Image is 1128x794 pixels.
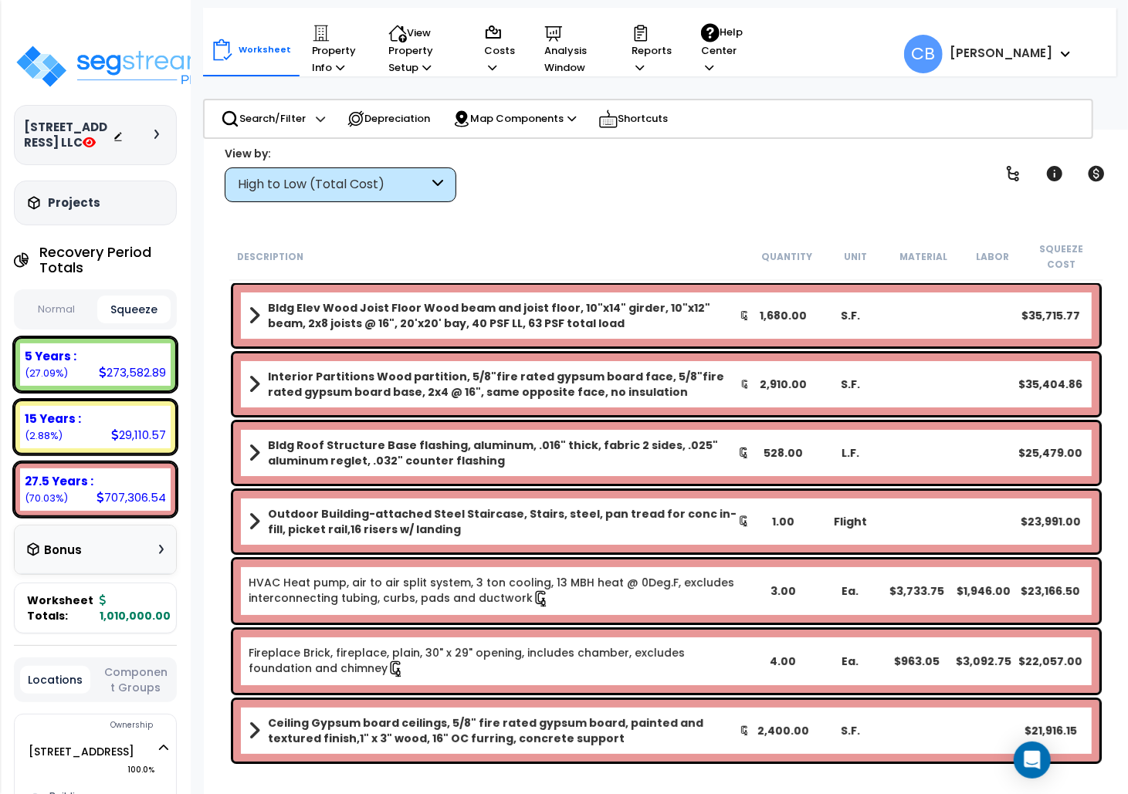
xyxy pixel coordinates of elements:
[239,42,291,57] p: Worksheet
[1018,583,1085,599] div: $23,166.50
[544,24,602,76] p: Analysis Window
[249,506,750,537] a: Assembly Title
[817,514,884,529] div: Flight
[817,308,884,323] div: S.F.
[100,593,171,623] b: 1,010,000.00
[127,761,168,779] span: 100.0%
[268,715,740,746] b: Ceiling Gypsum board ceilings, 5/8" fire rated gypsum board, painted and textured finish,1" x 3" ...
[221,110,306,128] p: Search/Filter
[46,716,176,735] div: Ownership
[950,654,1018,669] div: $3,092.75
[388,24,456,76] p: View Property Setup
[25,411,81,427] b: 15 Years :
[1018,514,1085,529] div: $23,991.00
[249,438,750,468] a: Assembly Title
[750,514,817,529] div: 1.00
[25,367,68,380] small: (27.09%)
[1039,243,1083,271] small: Squeeze Cost
[25,492,68,505] small: (70.03%)
[20,296,93,323] button: Normal
[249,715,750,746] a: Assembly Title
[950,45,1053,61] b: [PERSON_NAME]
[312,24,359,76] p: Property Info
[598,108,669,130] p: Shortcuts
[761,251,812,263] small: Quantity
[844,251,867,263] small: Unit
[701,23,744,76] p: Help Center
[97,296,171,323] button: Squeeze
[590,100,677,137] div: Shortcuts
[98,664,173,696] button: Component Groups
[484,24,515,76] p: Costs
[25,429,63,442] small: (2.88%)
[1018,308,1085,323] div: $35,715.77
[883,583,950,599] div: $3,733.75
[25,473,93,489] b: 27.5 Years :
[817,377,884,392] div: S.F.
[249,300,750,331] a: Assembly Title
[48,195,100,211] h3: Projects
[268,369,740,400] b: Interior Partitions Wood partition, 5/8"fire rated gypsum board face, 5/8"fire rated gypsum board...
[347,110,431,128] p: Depreciation
[111,427,166,443] div: 29,110.57
[44,544,82,557] h3: Bonus
[452,110,577,128] p: Map Components
[817,583,884,599] div: Ea.
[249,645,750,677] a: Individual Item
[900,251,948,263] small: Material
[1018,654,1085,669] div: $22,057.00
[632,24,672,76] p: Reports
[29,744,134,759] a: [STREET_ADDRESS] 100.0%
[249,575,750,607] a: Individual Item
[39,245,177,275] h4: Recovery Period Totals
[27,593,93,623] span: Worksheet Totals:
[268,300,740,331] b: Bldg Elev Wood Joist Floor Wood beam and joist floor, 10"x14" girder, 10"x12" beam, 2x8 joists @ ...
[883,654,950,669] div: $963.05
[750,723,817,738] div: 2,400.00
[20,666,90,694] button: Locations
[225,146,456,161] div: View by:
[97,489,166,505] div: 707,306.54
[976,251,1009,263] small: Labor
[25,348,76,364] b: 5 Years :
[817,445,884,461] div: L.F.
[750,308,817,323] div: 1,680.00
[338,102,439,136] div: Depreciation
[14,43,215,90] img: logo_pro_r.png
[904,35,943,73] span: CB
[1018,377,1085,392] div: $35,404.86
[950,583,1018,599] div: $1,946.00
[249,369,750,400] a: Assembly Title
[1018,445,1085,461] div: $25,479.00
[817,654,884,669] div: Ea.
[750,583,817,599] div: 3.00
[24,120,113,150] h3: [STREET_ADDRESS] LLC
[268,438,738,468] b: Bldg Roof Structure Base flashing, aluminum, .016" thick, fabric 2 sides, .025" aluminum reglet, ...
[238,176,429,194] div: High to Low (Total Cost)
[750,377,817,392] div: 2,910.00
[750,445,817,461] div: 528.00
[268,506,738,537] b: Outdoor Building-attached Steel Staircase, Stairs, steel, pan tread for conc in-fill, picket rail...
[817,723,884,738] div: S.F.
[237,251,303,263] small: Description
[99,364,166,380] div: 273,582.89
[1014,742,1051,779] div: Open Intercom Messenger
[1018,723,1085,738] div: $21,916.15
[750,654,817,669] div: 4.00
